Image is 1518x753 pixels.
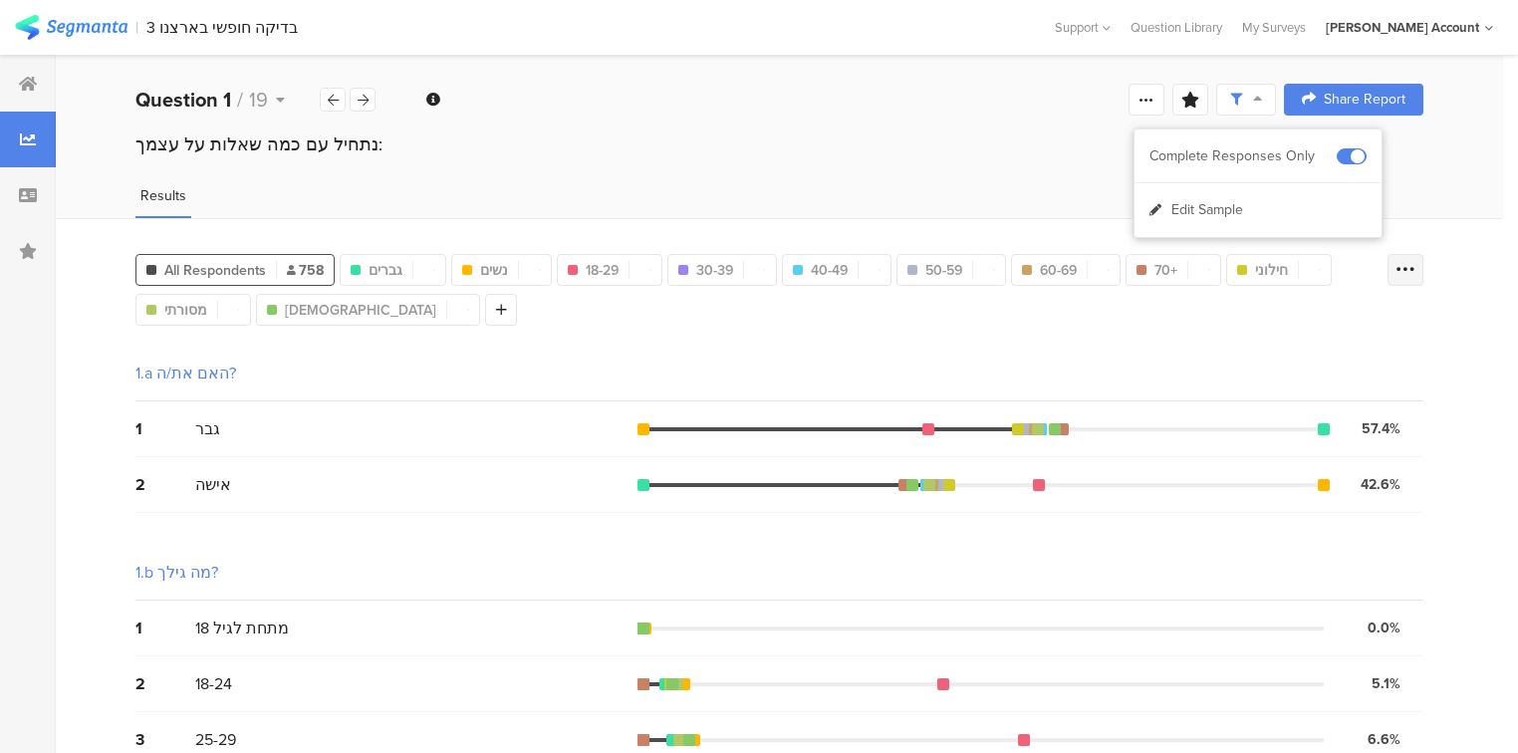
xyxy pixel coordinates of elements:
span: / [237,85,243,115]
img: segmanta logo [15,15,127,40]
span: אישה [195,473,231,496]
div: Complete Responses Only [1149,146,1337,166]
div: 1.a האם את/ה? [135,362,236,384]
div: 1 [135,417,195,440]
span: 70+ [1154,260,1177,281]
span: 30-39 [696,260,733,281]
span: 60-69 [1040,260,1077,281]
span: גבר [195,417,220,440]
span: 18-24 [195,672,232,695]
div: 3 [135,728,195,751]
span: Results [140,185,186,206]
div: 42.6% [1361,474,1400,495]
span: מסורתי [164,300,207,321]
div: 5.1% [1372,673,1400,694]
span: All Respondents [164,260,266,281]
a: Question Library [1121,18,1232,37]
span: חילוני [1255,260,1288,281]
span: 758 [287,260,324,281]
span: מתחת לגיל 18 [195,617,289,639]
div: 0.0% [1368,618,1400,638]
b: Question 1 [135,85,231,115]
span: Share Report [1324,93,1405,107]
div: Support [1055,12,1111,43]
div: 3 בדיקה חופשי בארצנו [146,18,298,37]
div: | [135,16,138,39]
span: Edit Sample [1171,200,1243,220]
span: 50-59 [925,260,962,281]
div: [PERSON_NAME] Account [1326,18,1479,37]
div: 1 [135,617,195,639]
a: My Surveys [1232,18,1316,37]
span: [DEMOGRAPHIC_DATA] [285,300,436,321]
div: נתחיל עם כמה ﻿שאלות על עצמך: [135,131,1423,157]
div: 6.6% [1368,729,1400,750]
div: 1.b מה גילך? [135,561,218,584]
div: 2 [135,672,195,695]
span: 25-29 [195,728,236,751]
span: 40-49 [811,260,848,281]
span: 19 [249,85,268,115]
span: נשים [480,260,508,281]
div: 2 [135,473,195,496]
span: גברים [369,260,402,281]
div: 57.4% [1362,418,1400,439]
span: 18-29 [586,260,619,281]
